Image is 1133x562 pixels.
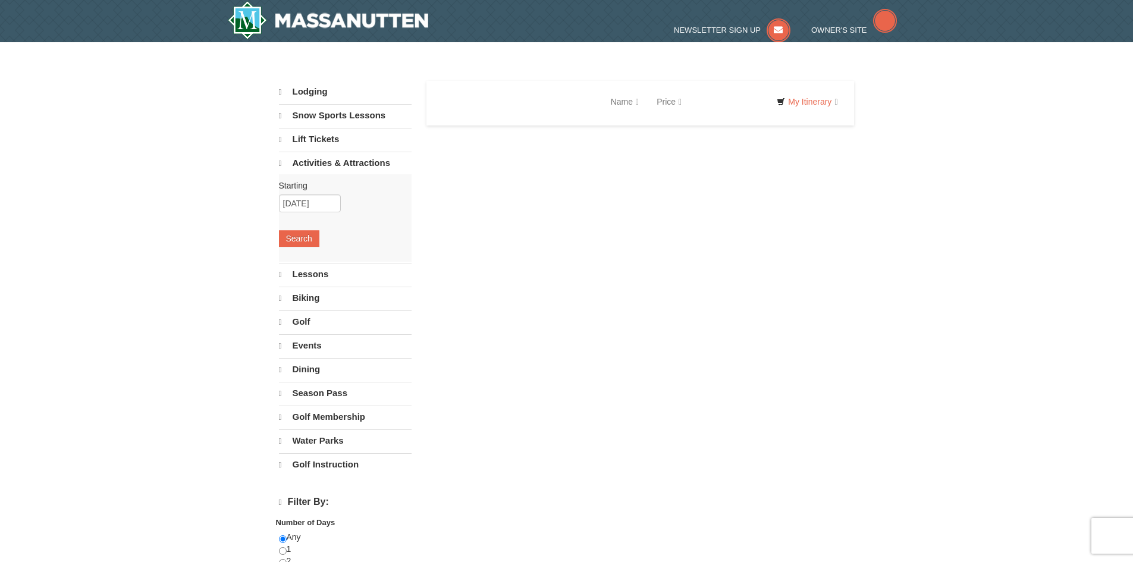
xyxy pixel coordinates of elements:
[279,128,412,150] a: Lift Tickets
[279,104,412,127] a: Snow Sports Lessons
[602,90,648,114] a: Name
[811,26,867,34] span: Owner's Site
[279,310,412,333] a: Golf
[279,81,412,103] a: Lodging
[228,1,429,39] img: Massanutten Resort Logo
[276,518,335,527] strong: Number of Days
[279,406,412,428] a: Golf Membership
[279,287,412,309] a: Biking
[279,382,412,404] a: Season Pass
[279,230,319,247] button: Search
[648,90,691,114] a: Price
[279,263,412,285] a: Lessons
[228,1,429,39] a: Massanutten Resort
[279,453,412,476] a: Golf Instruction
[674,26,790,34] a: Newsletter Sign Up
[811,26,897,34] a: Owner's Site
[279,429,412,452] a: Water Parks
[279,497,412,508] h4: Filter By:
[279,152,412,174] a: Activities & Attractions
[279,180,403,191] label: Starting
[279,334,412,357] a: Events
[674,26,761,34] span: Newsletter Sign Up
[769,93,845,111] a: My Itinerary
[279,358,412,381] a: Dining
